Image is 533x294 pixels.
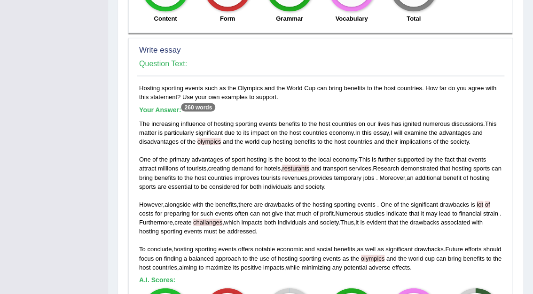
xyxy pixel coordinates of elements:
[397,156,424,163] span: supported
[232,165,254,172] span: demand
[445,246,463,253] span: Future
[139,120,149,127] span: The
[236,129,242,136] span: to
[306,183,324,190] span: society
[155,210,162,217] span: for
[401,165,439,172] span: demonstrated
[486,255,491,262] span: to
[451,120,483,127] span: discussions
[259,120,276,127] span: events
[379,174,405,181] span: Moreover
[261,210,270,217] span: not
[156,255,162,262] span: on
[220,14,235,23] label: Form
[243,255,248,262] span: to
[377,201,379,208] span: Don’t put a space before the full stop. (did you mean: .)
[194,183,199,190] span: to
[392,120,401,127] span: has
[189,255,214,262] span: balanced
[332,264,342,271] span: any
[459,210,481,217] span: financial
[178,174,183,181] span: to
[139,246,146,253] span: To
[255,165,262,172] span: for
[448,255,462,262] span: bring
[347,138,372,145] span: countries
[208,165,230,172] span: creating
[184,228,202,235] span: events
[191,156,223,163] span: advantages
[493,255,502,262] span: the
[234,174,259,181] span: improves
[232,156,245,163] span: sport
[200,210,213,217] span: such
[271,129,277,136] span: on
[235,120,257,127] span: sporting
[224,129,235,136] span: due
[224,219,240,226] span: which
[468,156,486,163] span: events
[282,165,309,172] span: Possible spelling mistake found. (did you mean: restaurants)
[335,14,368,23] label: Vocabulary
[264,165,281,172] span: hotels
[368,264,390,271] span: adverse
[180,138,185,145] span: of
[205,201,213,208] span: the
[429,129,437,136] span: the
[303,129,328,136] span: countries
[410,219,439,226] span: drawbacks
[205,264,231,271] span: maximize
[272,210,283,217] span: give
[386,138,398,145] span: their
[191,210,198,217] span: for
[349,165,371,172] span: services
[463,255,485,262] span: benefits
[421,210,424,217] span: it
[139,276,175,284] b: A.I. Scores:
[342,255,349,262] span: as
[215,201,237,208] span: benefits
[361,255,385,262] span: Possible spelling mistake found. (did you mean: Olympics)
[168,183,192,190] span: essential
[464,246,481,253] span: efforts
[373,165,399,172] span: Research
[386,255,397,262] span: and
[378,156,396,163] span: further
[264,219,276,226] span: both
[201,183,207,190] span: be
[366,219,386,226] span: evident
[441,219,470,226] span: associated
[139,183,156,190] span: sports
[192,201,203,208] span: with
[274,156,283,163] span: the
[164,255,182,262] span: finding
[139,119,502,272] div: . . , . . , , . , , . , , . , , . , . , , . , , .
[215,210,233,217] span: events
[238,201,252,208] span: there
[394,201,399,208] span: of
[470,201,475,208] span: is
[388,219,398,226] span: that
[439,201,469,208] span: drawbacks
[195,174,206,181] span: host
[208,174,233,181] span: countries
[181,120,205,127] span: influence
[249,255,258,262] span: the
[407,174,413,181] span: an
[386,210,408,217] span: indicate
[456,156,466,163] span: that
[377,246,384,253] span: as
[139,60,502,68] h4: Question Text:
[169,156,189,163] span: primary
[152,156,157,163] span: of
[179,264,197,271] span: aiming
[472,129,483,136] span: and
[164,210,190,217] span: preparing
[261,138,271,145] span: cup
[278,219,306,226] span: individuals
[139,165,156,172] span: attract
[259,255,269,262] span: use
[320,210,334,217] span: profit
[367,120,376,127] span: our
[414,246,443,253] span: drawbacks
